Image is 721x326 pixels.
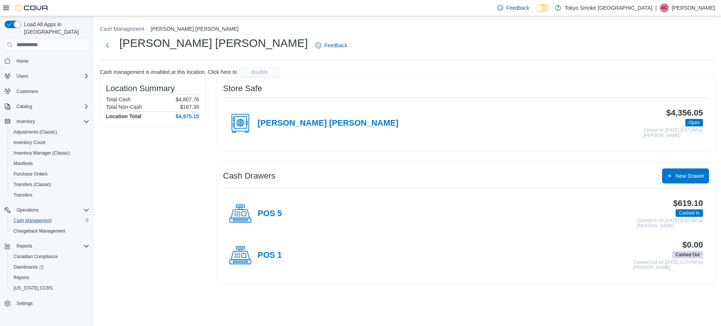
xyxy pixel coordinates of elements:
button: Reports [2,241,92,251]
a: Dashboards [8,262,92,272]
span: Inventory Count [11,138,89,147]
span: Users [17,73,28,79]
span: Cashed Out [676,251,700,258]
button: Home [2,55,92,66]
span: Cashed In [679,210,700,216]
button: Inventory Manager (Classic) [8,148,92,158]
input: Dark Mode [535,4,551,12]
span: Reports [14,242,89,251]
span: Canadian Compliance [14,254,58,260]
span: Cashed In [676,209,703,217]
button: Operations [14,206,42,215]
span: Open [689,119,700,126]
h4: [PERSON_NAME] [PERSON_NAME] [258,119,398,128]
button: Cash Management [100,26,144,32]
span: Home [17,58,29,64]
span: Cash Management [11,216,89,225]
button: Customers [2,86,92,97]
button: Users [2,71,92,81]
span: Transfers (Classic) [14,182,51,188]
span: Transfers (Classic) [11,180,89,189]
button: Reports [14,242,35,251]
span: Purchase Orders [11,170,89,179]
span: Reports [17,243,32,249]
p: Closed on [DATE] 8:57 AM by [PERSON_NAME] [643,128,703,138]
h3: Cash Drawers [223,171,275,180]
button: Next [100,38,115,53]
div: Alex Collier [660,3,669,12]
span: Adjustments (Classic) [11,128,89,137]
span: AC [661,3,668,12]
span: Customers [14,87,89,96]
h4: POS 1 [258,251,282,260]
span: [US_STATE] CCRS [14,285,53,291]
span: Transfers [11,191,89,200]
h3: $4,356.05 [666,108,703,117]
span: Reports [14,275,29,281]
p: $167.39 [180,104,199,110]
button: Operations [2,205,92,215]
span: Inventory Count [14,140,45,146]
span: Cash Management [14,218,51,224]
span: Settings [17,300,33,306]
h3: Store Safe [223,84,262,93]
button: Transfers (Classic) [8,179,92,190]
a: Feedback [312,38,350,53]
span: Inventory [17,119,35,125]
button: Purchase Orders [8,169,92,179]
button: Canadian Compliance [8,251,92,262]
span: Manifests [14,161,33,167]
button: Catalog [14,102,35,111]
span: Washington CCRS [11,284,89,293]
span: Chargeback Management [11,227,89,236]
span: Cashed Out [672,251,703,258]
span: Operations [14,206,89,215]
span: Transfers [14,192,32,198]
h4: Location Total [106,113,142,119]
p: $4,807.76 [176,96,199,102]
button: Cash Management [8,215,92,226]
span: Open [685,119,703,126]
span: Inventory [14,117,89,126]
a: Cash Management [11,216,54,225]
span: Feedback [506,4,529,12]
h3: Location Summary [106,84,175,93]
nav: An example of EuiBreadcrumbs [100,25,715,34]
span: disable [251,68,268,76]
span: New Drawer [676,172,704,180]
h3: $0.00 [682,240,703,249]
a: Manifests [11,159,36,168]
h1: [PERSON_NAME] [PERSON_NAME] [119,36,308,51]
p: Cash management is enabled at this location. Click here to [100,69,237,75]
span: Users [14,72,89,81]
span: Home [14,56,89,65]
a: Transfers [11,191,35,200]
span: Reports [11,273,89,282]
a: Inventory Count [11,138,48,147]
button: Inventory [2,116,92,127]
button: Inventory [14,117,38,126]
button: Adjustments (Classic) [8,127,92,137]
span: Feedback [324,42,347,49]
a: Reports [11,273,32,282]
span: Dashboards [11,263,89,272]
button: Catalog [2,101,92,112]
span: Catalog [17,104,32,110]
p: Cashed Out on [DATE] 9:20 PM by [PERSON_NAME] [633,260,703,270]
a: Dashboards [11,263,47,272]
button: disable [238,66,281,78]
a: Inventory Manager (Classic) [11,149,73,158]
a: Adjustments (Classic) [11,128,60,137]
a: Home [14,57,32,66]
a: Canadian Compliance [11,252,61,261]
button: Inventory Count [8,137,92,148]
button: Transfers [8,190,92,200]
span: Operations [17,207,39,213]
p: [PERSON_NAME] [672,3,715,12]
a: Transfers (Classic) [11,180,54,189]
span: Purchase Orders [14,171,48,177]
span: Inventory Manager (Classic) [11,149,89,158]
h6: Total Cash [106,96,131,102]
h4: $4,975.15 [176,113,199,119]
